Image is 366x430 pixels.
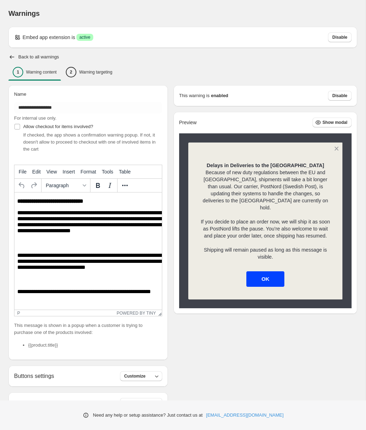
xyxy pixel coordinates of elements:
[206,412,284,419] a: [EMAIL_ADDRESS][DOMAIN_NAME]
[14,373,54,379] h2: Buttons settings
[124,400,146,406] span: Customize
[120,398,162,408] button: Customize
[179,120,197,126] h2: Preview
[124,373,146,379] span: Customize
[328,91,352,101] button: Disable
[120,371,162,381] button: Customize
[322,120,347,125] span: Show modal
[207,163,324,168] strong: Delays in Deliveries to the [GEOGRAPHIC_DATA]
[332,93,347,99] span: Disable
[179,92,210,99] p: This warning is
[313,118,352,127] button: Show modal
[14,399,52,406] h2: Design settings
[201,218,330,239] p: If you decide to place an order now, we will ship it as soon as PostNord lifts the pause. You’re ...
[3,6,145,102] body: Rich Text Area. Press ALT-0 for help.
[211,92,228,99] strong: enabled
[246,271,285,287] button: OK
[201,169,330,211] p: Because of new duty regulations between the EU and [GEOGRAPHIC_DATA], shipments will take a bit l...
[201,246,330,260] p: Shipping will remain paused as long as this message is visible.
